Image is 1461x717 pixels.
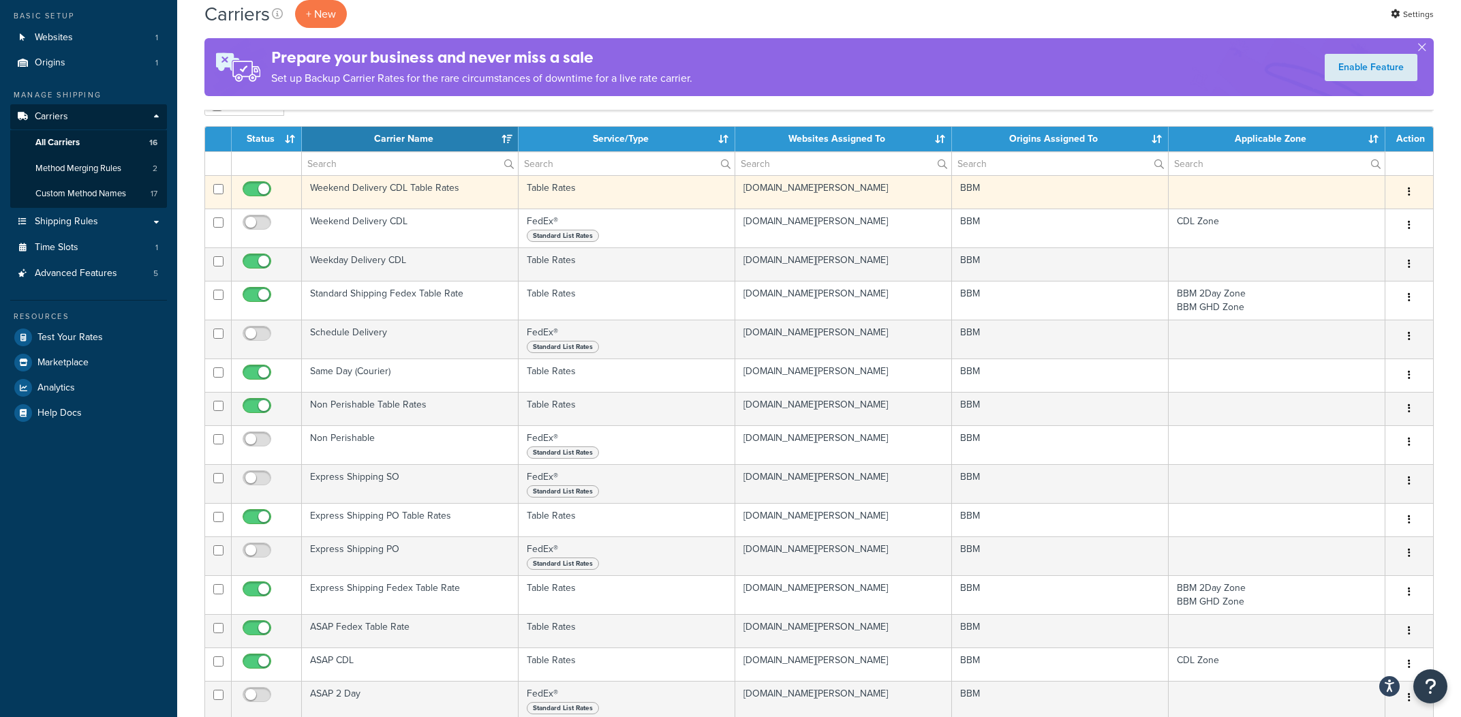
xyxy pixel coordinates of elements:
[735,614,952,647] td: [DOMAIN_NAME][PERSON_NAME]
[735,425,952,464] td: [DOMAIN_NAME][PERSON_NAME]
[10,130,167,155] li: All Carriers
[302,425,519,464] td: Non Perishable
[10,89,167,101] div: Manage Shipping
[10,25,167,50] a: Websites 1
[1169,127,1385,151] th: Applicable Zone: activate to sort column ascending
[10,25,167,50] li: Websites
[10,235,167,260] li: Time Slots
[153,268,158,279] span: 5
[10,376,167,400] li: Analytics
[302,281,519,320] td: Standard Shipping Fedex Table Rate
[519,127,735,151] th: Service/Type: activate to sort column ascending
[10,104,167,129] a: Carriers
[519,464,735,503] td: FedEx®
[952,425,1169,464] td: BBM
[10,311,167,322] div: Resources
[155,242,158,254] span: 1
[302,209,519,247] td: Weekend Delivery CDL
[1325,54,1417,81] a: Enable Feature
[155,57,158,69] span: 1
[735,536,952,575] td: [DOMAIN_NAME][PERSON_NAME]
[735,247,952,281] td: [DOMAIN_NAME][PERSON_NAME]
[204,38,271,96] img: ad-rules-rateshop-fe6ec290ccb7230408bd80ed9643f0289d75e0ffd9eb532fc0e269fcd187b520.png
[952,536,1169,575] td: BBM
[10,104,167,208] li: Carriers
[302,647,519,681] td: ASAP CDL
[952,503,1169,536] td: BBM
[10,130,167,155] a: All Carriers 16
[527,446,599,459] span: Standard List Rates
[735,392,952,425] td: [DOMAIN_NAME][PERSON_NAME]
[10,325,167,350] li: Test Your Rates
[519,647,735,681] td: Table Rates
[35,111,68,123] span: Carriers
[302,614,519,647] td: ASAP Fedex Table Rate
[10,181,167,207] a: Custom Method Names 17
[735,320,952,358] td: [DOMAIN_NAME][PERSON_NAME]
[952,647,1169,681] td: BBM
[519,320,735,358] td: FedEx®
[519,247,735,281] td: Table Rates
[10,10,167,22] div: Basic Setup
[151,188,157,200] span: 17
[735,464,952,503] td: [DOMAIN_NAME][PERSON_NAME]
[1391,5,1434,24] a: Settings
[35,137,80,149] span: All Carriers
[952,575,1169,614] td: BBM
[302,575,519,614] td: Express Shipping Fedex Table Rate
[302,152,518,175] input: Search
[37,382,75,394] span: Analytics
[735,503,952,536] td: [DOMAIN_NAME][PERSON_NAME]
[519,358,735,392] td: Table Rates
[10,261,167,286] a: Advanced Features 5
[302,127,519,151] th: Carrier Name: activate to sort column ascending
[519,536,735,575] td: FedEx®
[952,152,1168,175] input: Search
[519,152,735,175] input: Search
[10,235,167,260] a: Time Slots 1
[10,209,167,234] a: Shipping Rules
[735,358,952,392] td: [DOMAIN_NAME][PERSON_NAME]
[35,163,121,174] span: Method Merging Rules
[35,57,65,69] span: Origins
[952,392,1169,425] td: BBM
[735,175,952,209] td: [DOMAIN_NAME][PERSON_NAME]
[952,281,1169,320] td: BBM
[735,127,952,151] th: Websites Assigned To: activate to sort column ascending
[10,350,167,375] a: Marketplace
[37,332,103,344] span: Test Your Rates
[10,261,167,286] li: Advanced Features
[527,485,599,498] span: Standard List Rates
[10,50,167,76] a: Origins 1
[735,575,952,614] td: [DOMAIN_NAME][PERSON_NAME]
[519,209,735,247] td: FedEx®
[952,247,1169,281] td: BBM
[1413,669,1447,703] button: Open Resource Center
[10,401,167,425] li: Help Docs
[527,230,599,242] span: Standard List Rates
[302,464,519,503] td: Express Shipping SO
[952,175,1169,209] td: BBM
[952,358,1169,392] td: BBM
[232,127,302,151] th: Status: activate to sort column ascending
[271,46,692,69] h4: Prepare your business and never miss a sale
[10,181,167,207] li: Custom Method Names
[204,1,270,27] h1: Carriers
[10,156,167,181] a: Method Merging Rules 2
[302,503,519,536] td: Express Shipping PO Table Rates
[519,575,735,614] td: Table Rates
[952,320,1169,358] td: BBM
[519,425,735,464] td: FedEx®
[1169,281,1385,320] td: BBM 2Day Zone BBM GHD Zone
[35,188,126,200] span: Custom Method Names
[302,247,519,281] td: Weekday Delivery CDL
[952,464,1169,503] td: BBM
[10,156,167,181] li: Method Merging Rules
[1169,575,1385,614] td: BBM 2Day Zone BBM GHD Zone
[735,647,952,681] td: [DOMAIN_NAME][PERSON_NAME]
[519,175,735,209] td: Table Rates
[37,357,89,369] span: Marketplace
[302,392,519,425] td: Non Perishable Table Rates
[155,32,158,44] span: 1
